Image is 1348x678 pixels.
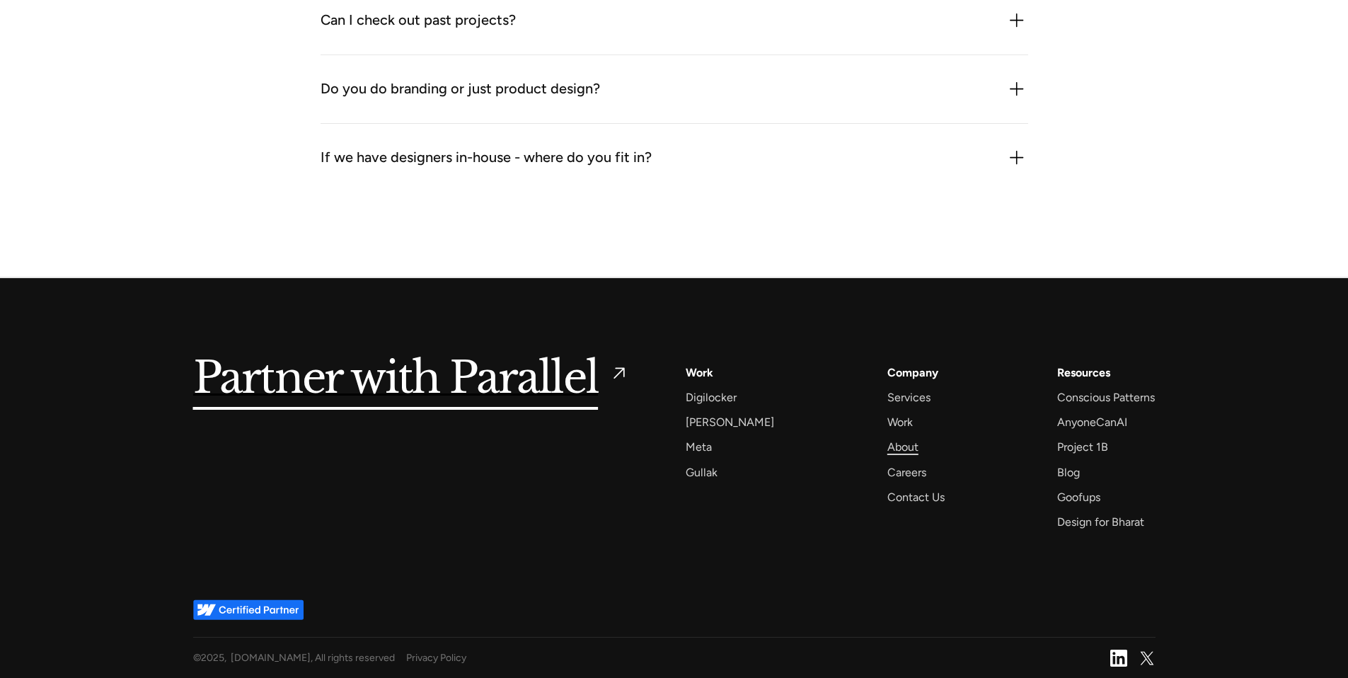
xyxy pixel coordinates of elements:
a: Work [887,413,913,432]
a: Project 1B [1057,437,1108,456]
div: Do you do branding or just product design? [321,78,600,100]
div: Can I check out past projects? [321,9,516,32]
a: Services [887,388,931,407]
a: Conscious Patterns [1057,388,1155,407]
a: Partner with Parallel [193,363,630,396]
a: Design for Bharat [1057,512,1144,532]
h5: Partner with Parallel [193,363,599,396]
a: Gullak [686,463,718,482]
span: 2025 [201,652,224,664]
a: Privacy Policy [406,649,1099,667]
a: Blog [1057,463,1080,482]
a: Work [686,363,713,382]
a: [PERSON_NAME] [686,413,774,432]
a: Digilocker [686,388,737,407]
div: If we have designers in-house - where do you fit in? [321,146,652,169]
a: Company [887,363,938,382]
a: Careers [887,463,926,482]
a: Meta [686,437,712,456]
a: Goofups [1057,488,1100,507]
a: About [887,437,918,456]
div: Resources [1057,363,1110,382]
a: Contact Us [887,488,945,507]
a: AnyoneCanAI [1057,413,1127,432]
div: © , [DOMAIN_NAME], All rights reserved [193,649,395,667]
